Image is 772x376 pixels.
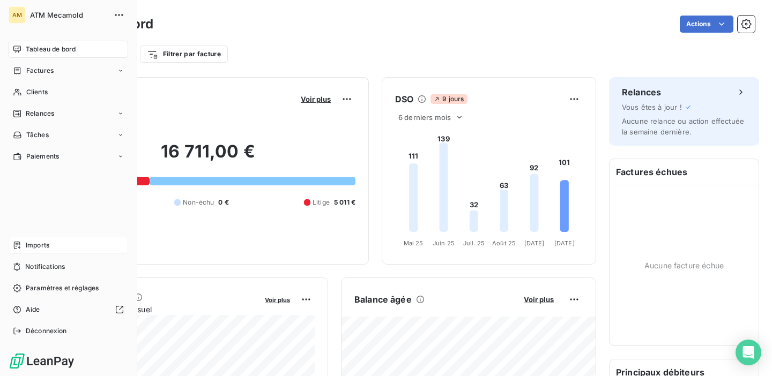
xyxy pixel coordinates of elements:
[26,44,76,54] span: Tableau de bord
[9,352,75,370] img: Logo LeanPay
[521,295,557,304] button: Voir plus
[554,239,575,247] tspan: [DATE]
[622,117,744,136] span: Aucune relance ou action effectuée la semaine dernière.
[644,260,724,271] span: Aucune facture échue
[610,159,759,185] h6: Factures échues
[262,295,293,304] button: Voir plus
[61,304,257,315] span: Chiffre d'affaires mensuel
[26,305,40,314] span: Aide
[736,340,761,365] div: Open Intercom Messenger
[183,198,214,207] span: Non-échu
[433,239,455,247] tspan: Juin 25
[298,94,334,104] button: Voir plus
[26,240,49,250] span: Imports
[26,152,59,161] span: Paiements
[218,198,228,207] span: 0 €
[492,239,516,247] tspan: Août 25
[30,11,107,19] span: ATM Mecamold
[26,283,99,293] span: Paramètres et réglages
[680,16,733,33] button: Actions
[334,198,355,207] span: 5 011 €
[524,239,545,247] tspan: [DATE]
[26,87,48,97] span: Clients
[61,141,355,173] h2: 16 711,00 €
[301,95,331,103] span: Voir plus
[265,296,290,304] span: Voir plus
[398,113,451,122] span: 6 derniers mois
[404,239,424,247] tspan: Mai 25
[622,103,682,111] span: Vous êtes à jour !
[354,293,412,306] h6: Balance âgée
[26,66,54,76] span: Factures
[395,93,413,106] h6: DSO
[26,109,54,118] span: Relances
[524,295,554,304] span: Voir plus
[463,239,485,247] tspan: Juil. 25
[140,46,228,63] button: Filtrer par facture
[25,262,65,272] span: Notifications
[313,198,330,207] span: Litige
[26,326,67,336] span: Déconnexion
[9,6,26,24] div: AM
[622,86,661,99] h6: Relances
[9,301,128,318] a: Aide
[26,130,49,140] span: Tâches
[430,94,467,104] span: 9 jours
